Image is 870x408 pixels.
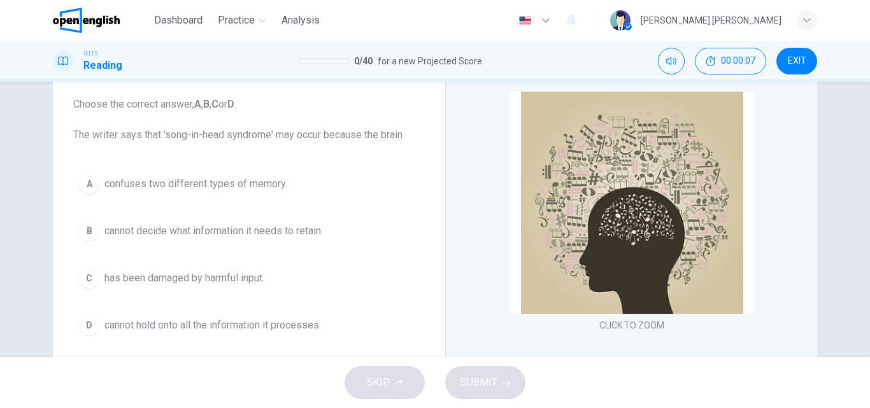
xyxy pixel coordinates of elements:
div: Hide [695,48,766,74]
a: OpenEnglish logo [53,8,149,33]
b: C [211,98,218,110]
button: Dashboard [149,9,208,32]
button: Practice [213,9,271,32]
div: C [79,268,99,288]
b: B [203,98,210,110]
img: OpenEnglish logo [53,8,120,33]
span: EXIT [788,56,806,66]
div: D [79,315,99,335]
div: A [79,174,99,194]
span: Practice [218,13,255,28]
span: 00:00:07 [721,56,755,66]
h1: Reading [83,58,122,73]
span: IELTS [83,49,98,58]
img: Profile picture [610,10,631,31]
span: Analysis [282,13,320,28]
div: Mute [658,48,685,74]
img: en [517,16,533,25]
span: Choose the correct answer, , , or . The writer says that 'song-in-head syndrome' may occur becaus... [73,97,425,143]
button: Aconfuses two different types of memory. [73,168,425,200]
button: Dcannot hold onto all the information it processes. [73,309,425,341]
button: Analysis [276,9,325,32]
span: cannot hold onto all the information it processes. [104,318,321,333]
div: [PERSON_NAME] [PERSON_NAME] [641,13,781,28]
span: confuses two different types of memory. [104,176,287,192]
span: 0 / 40 [354,53,373,69]
button: Bcannot decide what information it needs to retain. [73,215,425,247]
div: B [79,221,99,241]
b: D [227,98,234,110]
button: EXIT [776,48,817,74]
span: for a new Projected Score [378,53,482,69]
span: has been damaged by harmful input. [104,271,264,286]
button: 00:00:07 [695,48,766,74]
button: Chas been damaged by harmful input. [73,262,425,294]
b: A [194,98,201,110]
span: Dashboard [154,13,203,28]
span: cannot decide what information it needs to retain. [104,223,323,239]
